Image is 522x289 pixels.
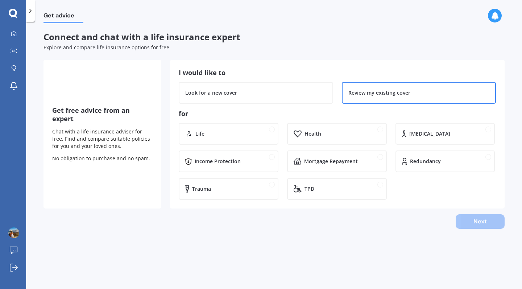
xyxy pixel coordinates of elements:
h3: Get free advice from an expert [52,106,153,123]
img: Income Protection [185,158,192,165]
div: Life [195,130,204,137]
img: Redundancy [402,158,407,165]
img: cb37a8fbd44cc9f01dfa9af06df1709e [8,227,19,238]
img: TPD [294,185,302,193]
div: Income Protection [195,158,241,165]
div: Review my existing cover [348,89,410,96]
div: Look for a new cover [185,89,237,96]
div: Redundancy [410,158,441,165]
div: Mortgage Repayment [304,158,358,165]
div: Trauma [192,185,211,193]
span: Get advice [43,12,83,22]
p: No obligation to purchase and no spam. [52,155,153,162]
h3: for [179,110,496,118]
img: Cancer [402,130,407,137]
div: Health [304,130,321,137]
span: Connect and chat with a life insurance expert [43,31,240,43]
span: Explore and compare life insurance options for free [43,44,169,51]
img: Trauma [185,185,189,193]
div: [MEDICAL_DATA] [409,130,450,137]
img: Health [294,130,302,137]
img: Life [185,130,192,137]
p: Chat with a life insurance adviser for free. Find and compare suitable policies for you and your ... [52,128,153,150]
img: Mortgage Repayment [294,158,302,165]
h3: I would like to [179,69,496,77]
div: TPD [304,185,314,193]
